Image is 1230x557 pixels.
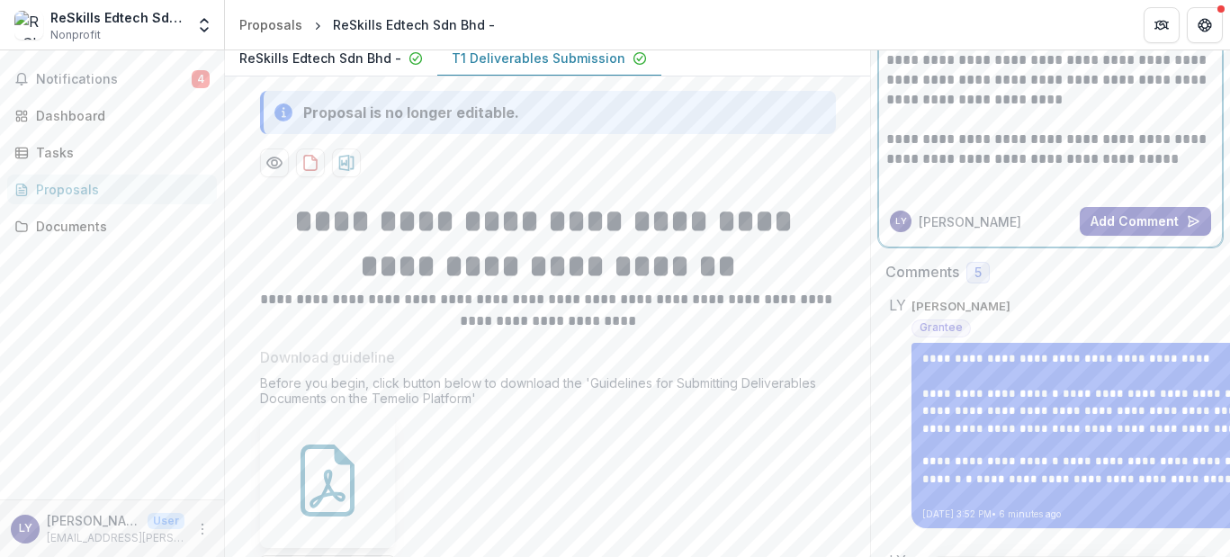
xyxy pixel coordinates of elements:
[260,375,836,413] div: Before you begin, click button below to download the 'Guidelines for Submitting Deliverables Docu...
[47,511,140,530] p: [PERSON_NAME]
[192,518,213,540] button: More
[1187,7,1223,43] button: Get Help
[36,106,202,125] div: Dashboard
[7,175,217,204] a: Proposals
[303,102,519,123] div: Proposal is no longer editable.
[7,101,217,130] a: Dashboard
[14,11,43,40] img: ReSkills Edtech Sdn Bhd
[232,12,310,38] a: Proposals
[260,148,289,177] button: Preview 8cc57357-4bb3-4908-97b4-6af5bb1c3d59-1.pdf
[232,12,502,38] nav: breadcrumb
[36,72,192,87] span: Notifications
[296,148,325,177] button: download-proposal
[50,27,101,43] span: Nonprofit
[332,148,361,177] button: download-proposal
[452,49,625,67] p: T1 Deliverables Submission
[239,15,302,34] div: Proposals
[885,264,959,281] h2: Comments
[50,8,184,27] div: ReSkills Edtech Sdn Bhd
[333,15,495,34] div: ReSkills Edtech Sdn Bhd -
[919,212,1021,231] p: [PERSON_NAME]
[36,180,202,199] div: Proposals
[1144,7,1180,43] button: Partners
[260,346,395,368] p: Download guideline
[192,70,210,88] span: 4
[36,217,202,236] div: Documents
[148,513,184,529] p: User
[974,265,982,281] span: 5
[239,49,401,67] p: ReSkills Edtech Sdn Bhd -
[920,321,963,334] span: Grantee
[7,138,217,167] a: Tasks
[192,7,217,43] button: Open entity switcher
[19,523,32,535] div: Lee Yen Yen
[1080,207,1211,236] button: Add Comment
[7,65,217,94] button: Notifications4
[47,530,184,546] p: [EMAIL_ADDRESS][PERSON_NAME][DOMAIN_NAME]
[36,143,202,162] div: Tasks
[911,298,1010,316] p: [PERSON_NAME]
[889,298,906,312] div: Lee Yen Yen
[7,211,217,241] a: Documents
[895,217,907,226] div: Lee Yen Yen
